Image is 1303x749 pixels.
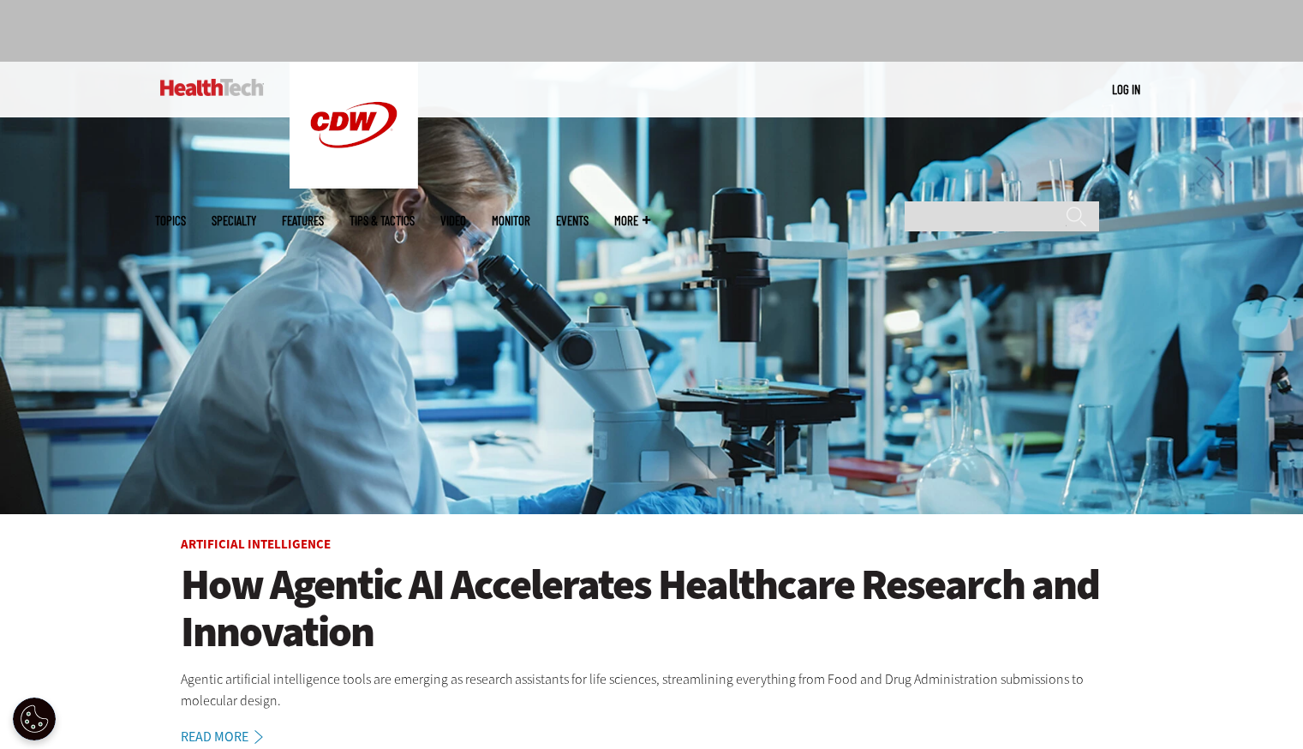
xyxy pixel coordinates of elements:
[350,214,415,227] a: Tips & Tactics
[13,698,56,740] button: Open Preferences
[1112,81,1140,97] a: Log in
[155,214,186,227] span: Topics
[160,79,264,96] img: Home
[282,214,324,227] a: Features
[1112,81,1140,99] div: User menu
[181,730,282,744] a: Read More
[13,698,56,740] div: Cookie Settings
[614,214,650,227] span: More
[492,214,530,227] a: MonITor
[181,536,331,553] a: Artificial Intelligence
[290,62,418,189] img: Home
[181,668,1123,712] p: Agentic artificial intelligence tools are emerging as research assistants for life sciences, stre...
[440,214,466,227] a: Video
[212,214,256,227] span: Specialty
[290,175,418,193] a: CDW
[181,561,1123,656] a: How Agentic AI Accelerates Healthcare Research and Innovation
[556,214,589,227] a: Events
